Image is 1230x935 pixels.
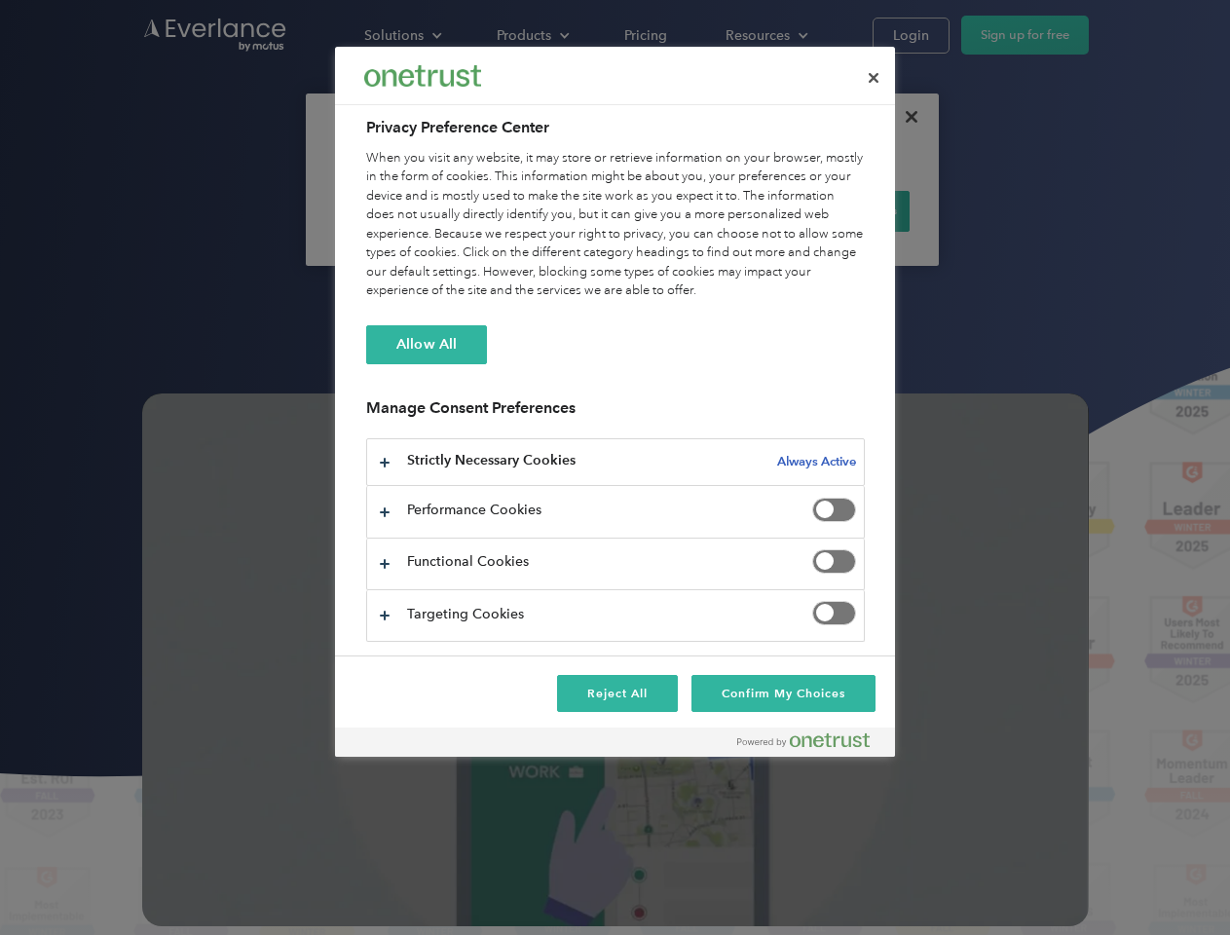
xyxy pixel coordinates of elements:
div: Preference center [335,47,895,757]
img: Powered by OneTrust Opens in a new Tab [737,732,870,748]
button: Reject All [557,675,678,712]
div: Privacy Preference Center [335,47,895,757]
input: Submit [143,116,242,157]
button: Allow All [366,325,487,364]
button: Confirm My Choices [691,675,876,712]
h3: Manage Consent Preferences [366,398,865,429]
a: Powered by OneTrust Opens in a new Tab [737,732,885,757]
div: Everlance [364,56,481,95]
button: Close [852,56,895,99]
div: When you visit any website, it may store or retrieve information on your browser, mostly in the f... [366,149,865,301]
h2: Privacy Preference Center [366,116,865,139]
img: Everlance [364,65,481,86]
